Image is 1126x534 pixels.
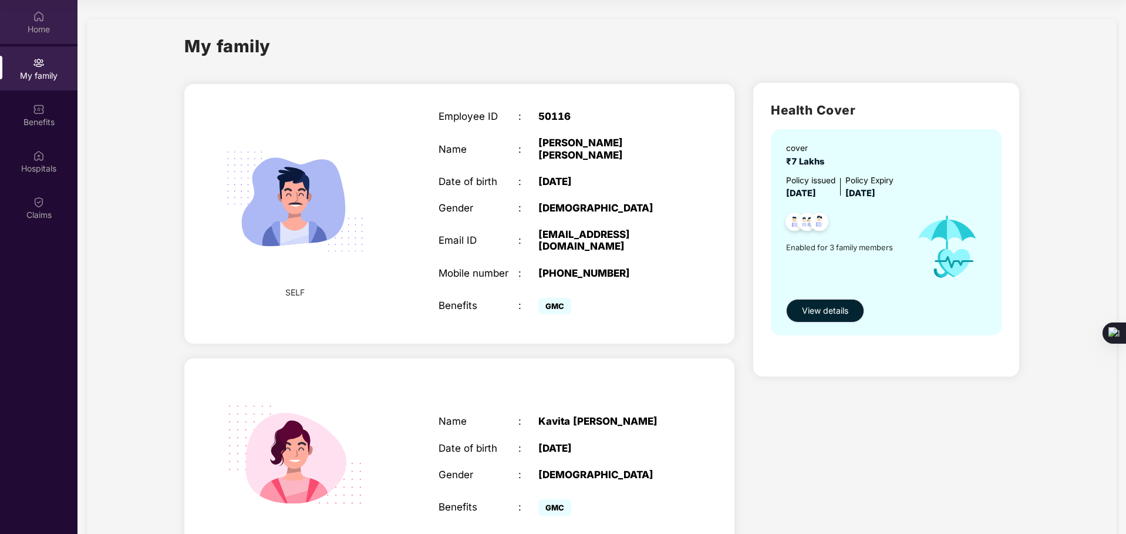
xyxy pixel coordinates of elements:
img: svg+xml;base64,PHN2ZyB4bWxucz0iaHR0cDovL3d3dy53My5vcmcvMjAwMC9zdmciIHdpZHRoPSIyMjQiIGhlaWdodD0iMT... [210,117,379,286]
div: Benefits [439,501,518,513]
div: Benefits [439,300,518,311]
h1: My family [184,33,271,59]
div: : [518,176,538,187]
div: Name [439,143,518,155]
div: [DATE] [538,442,678,454]
span: View details [802,304,848,317]
div: cover [786,142,829,155]
span: [DATE] [786,188,816,199]
div: : [518,442,538,454]
div: Policy Expiry [845,174,894,187]
div: [DATE] [538,176,678,187]
div: 50116 [538,110,678,122]
img: svg+xml;base64,PHN2ZyBpZD0iQmVuZWZpdHMiIHhtbG5zPSJodHRwOi8vd3d3LnczLm9yZy8yMDAwL3N2ZyIgd2lkdGg9Ij... [33,103,45,115]
div: Date of birth [439,176,518,187]
div: Kavita [PERSON_NAME] [538,415,678,427]
span: Enabled for 3 family members [786,241,904,253]
div: Employee ID [439,110,518,122]
img: svg+xml;base64,PHN2ZyBpZD0iSG9zcGl0YWxzIiB4bWxucz0iaHR0cDovL3d3dy53My5vcmcvMjAwMC9zdmciIHdpZHRoPS... [33,150,45,162]
div: Mobile number [439,267,518,279]
img: svg+xml;base64,PHN2ZyBpZD0iSG9tZSIgeG1sbnM9Imh0dHA6Ly93d3cudzMub3JnLzIwMDAvc3ZnIiB3aWR0aD0iMjAiIG... [33,11,45,22]
img: svg+xml;base64,PHN2ZyB4bWxucz0iaHR0cDovL3d3dy53My5vcmcvMjAwMC9zdmciIHdpZHRoPSI0OC45MTUiIGhlaWdodD... [793,209,821,238]
div: [DEMOGRAPHIC_DATA] [538,202,678,214]
div: Email ID [439,234,518,246]
img: icon [904,201,990,293]
img: svg+xml;base64,PHN2ZyB3aWR0aD0iMjAiIGhlaWdodD0iMjAiIHZpZXdCb3g9IjAgMCAyMCAyMCIgZmlsbD0ibm9uZSIgeG... [33,57,45,69]
img: svg+xml;base64,PHN2ZyB4bWxucz0iaHR0cDovL3d3dy53My5vcmcvMjAwMC9zdmciIHdpZHRoPSI0OC45NDMiIGhlaWdodD... [780,209,809,238]
div: [DEMOGRAPHIC_DATA] [538,469,678,481]
div: : [518,110,538,122]
div: : [518,202,538,214]
span: [DATE] [845,188,875,199]
div: : [518,143,538,155]
div: : [518,415,538,427]
div: [PHONE_NUMBER] [538,267,678,279]
div: Gender [439,202,518,214]
span: GMC [538,298,571,314]
div: [EMAIL_ADDRESS][DOMAIN_NAME] [538,229,678,252]
div: : [518,267,538,279]
img: svg+xml;base64,PHN2ZyBpZD0iQ2xhaW0iIHhtbG5zPSJodHRwOi8vd3d3LnczLm9yZy8yMDAwL3N2ZyIgd2lkdGg9IjIwIi... [33,196,45,208]
div: Policy issued [786,174,835,187]
span: ₹7 Lakhs [786,156,829,167]
div: Date of birth [439,442,518,454]
div: [PERSON_NAME] [PERSON_NAME] [538,137,678,160]
img: svg+xml;base64,PHN2ZyB4bWxucz0iaHR0cDovL3d3dy53My5vcmcvMjAwMC9zdmciIHdpZHRoPSI0OC45NDMiIGhlaWdodD... [805,209,834,238]
div: : [518,501,538,513]
span: SELF [285,286,305,299]
h2: Health Cover [771,100,1002,120]
button: View details [786,299,864,323]
div: : [518,300,538,311]
div: : [518,234,538,246]
span: GMC [538,499,571,516]
div: : [518,469,538,481]
div: Gender [439,469,518,481]
div: Name [439,415,518,427]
